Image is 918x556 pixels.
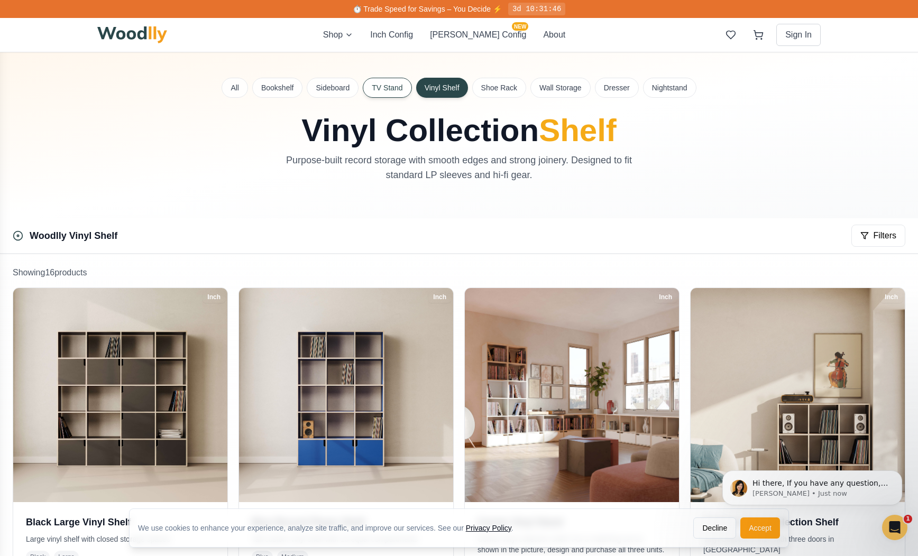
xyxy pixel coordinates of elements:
img: Blue Record Player Shelf [239,288,453,502]
img: Custom Vinyl Collection Shelf [691,288,905,502]
button: Dresser [595,78,639,98]
div: Inch [203,291,225,303]
button: Sign In [776,24,821,46]
span: Shelf [539,113,617,148]
div: Inch [880,291,903,303]
span: Filters [873,229,896,242]
span: 1 [904,515,912,523]
img: Woodlly [97,26,167,43]
iframe: Intercom live chat [882,515,907,540]
button: Sideboard [307,78,359,98]
button: Inch Config [370,29,413,41]
button: Shoe Rack [472,78,526,98]
div: 3d 10:31:46 [508,3,565,15]
div: Inch [428,291,451,303]
button: [PERSON_NAME] ConfigNEW [430,29,526,41]
div: We use cookies to enhance your experience, analyze site traffic, and improve our services. See our . [138,523,522,533]
button: All [222,78,248,98]
button: Accept [740,517,780,539]
button: Filters [851,225,905,247]
button: Wall Storage [530,78,591,98]
img: Corner Vinyl Stand [465,288,679,502]
iframe: Intercom notifications message [706,448,918,527]
span: NEW [512,22,528,31]
p: Showing 16 product s [13,266,905,279]
button: Bookshelf [252,78,302,98]
span: ⏱️ Trade Speed for Savings – You Decide ⚡ [353,5,502,13]
button: Vinyl Shelf [416,78,468,98]
button: Nightstand [643,78,696,98]
h1: Vinyl Collection [222,115,696,146]
img: Black Large Vinyl Shelf [13,288,227,502]
p: Purpose-built record storage with smooth edges and strong joinery. Designed to fit standard LP sl... [281,153,637,182]
button: Shop [323,29,353,41]
a: Privacy Policy [466,524,511,532]
button: About [543,29,565,41]
button: TV Stand [363,78,411,98]
a: Woodlly Vinyl Shelf [30,230,117,241]
button: Decline [693,517,736,539]
div: Inch [654,291,677,303]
